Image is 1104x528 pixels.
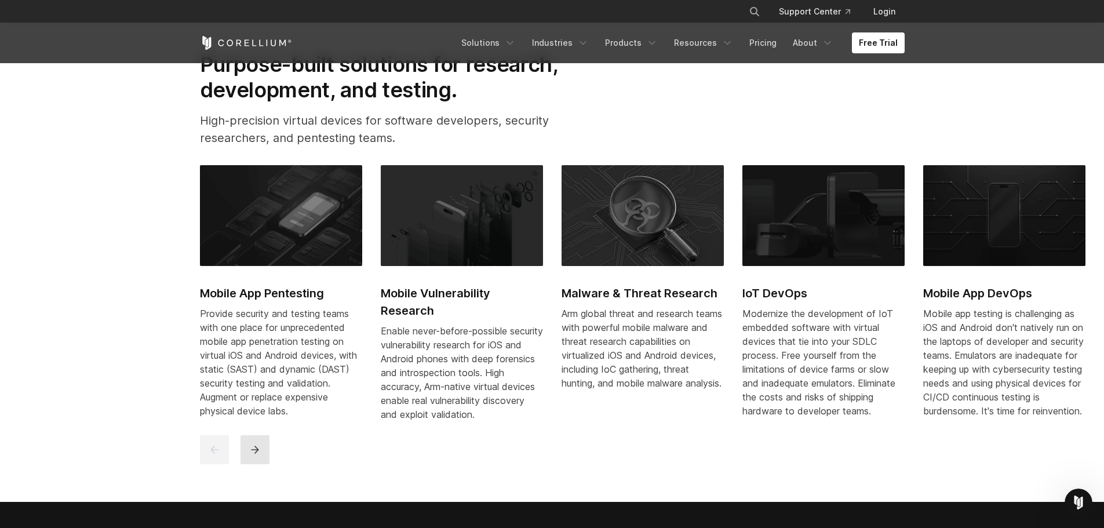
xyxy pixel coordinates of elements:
[562,165,724,404] a: Malware & Threat Research Malware & Threat Research Arm global threat and research teams with pow...
[742,165,905,432] a: IoT DevOps IoT DevOps Modernize the development of IoT embedded software with virtual devices tha...
[735,1,905,22] div: Navigation Menu
[200,165,362,266] img: Mobile App Pentesting
[200,52,595,103] h2: Purpose-built solutions for research, development, and testing.
[742,165,905,266] img: IoT DevOps
[852,32,905,53] a: Free Trial
[742,307,905,418] div: Modernize the development of IoT embedded software with virtual devices that tie into your SDLC p...
[381,165,543,435] a: Mobile Vulnerability Research Mobile Vulnerability Research Enable never-before-possible security...
[454,32,523,53] a: Solutions
[562,285,724,302] h2: Malware & Threat Research
[200,165,362,432] a: Mobile App Pentesting Mobile App Pentesting Provide security and testing teams with one place for...
[923,307,1085,418] div: Mobile app testing is challenging as iOS and Android don't natively run on the laptops of develop...
[381,165,543,266] img: Mobile Vulnerability Research
[1065,489,1092,516] iframe: Intercom live chat
[381,285,543,319] h2: Mobile Vulnerability Research
[770,1,859,22] a: Support Center
[742,32,784,53] a: Pricing
[200,112,595,147] p: High-precision virtual devices for software developers, security researchers, and pentesting teams.
[200,435,229,464] button: previous
[598,32,665,53] a: Products
[525,32,596,53] a: Industries
[923,165,1085,266] img: Mobile App DevOps
[786,32,840,53] a: About
[667,32,740,53] a: Resources
[241,435,269,464] button: next
[454,32,905,53] div: Navigation Menu
[744,1,765,22] button: Search
[742,285,905,302] h2: IoT DevOps
[562,307,724,390] div: Arm global threat and research teams with powerful mobile malware and threat research capabilitie...
[923,285,1085,302] h2: Mobile App DevOps
[200,36,292,50] a: Corellium Home
[381,324,543,421] div: Enable never-before-possible security vulnerability research for iOS and Android phones with deep...
[864,1,905,22] a: Login
[562,165,724,266] img: Malware & Threat Research
[200,307,362,418] div: Provide security and testing teams with one place for unprecedented mobile app penetration testin...
[200,285,362,302] h2: Mobile App Pentesting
